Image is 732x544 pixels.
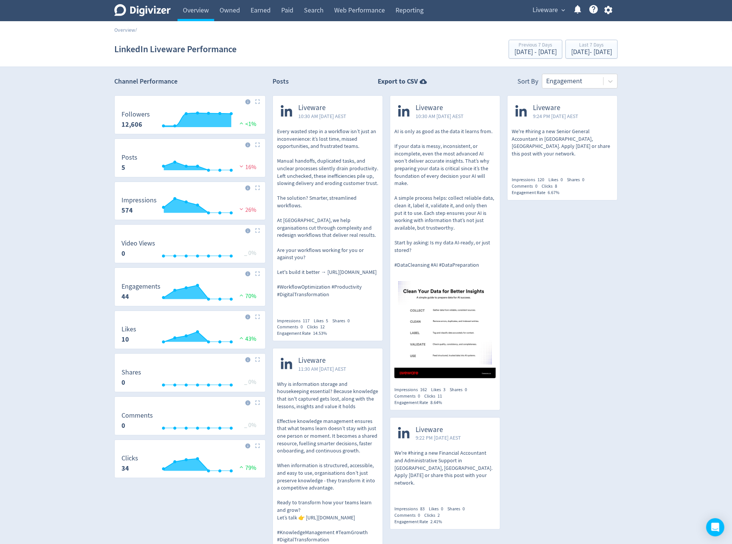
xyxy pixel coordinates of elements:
div: Engagement Rate [394,399,446,406]
div: Engagement Rate [394,519,446,525]
span: 0 [418,393,420,399]
span: 9:24 PM [DATE] AEST [533,112,578,120]
img: positive-performance.svg [238,464,245,470]
span: 83 [420,506,425,512]
span: 6.67% [548,190,559,196]
h1: LinkedIn Liveware Performance [114,37,237,61]
strong: 574 [121,206,133,215]
img: negative-performance.svg [238,206,245,212]
img: Placeholder [255,400,260,405]
span: 0 [301,324,303,330]
svg: Shares 0 [118,369,262,389]
span: Liveware [416,426,461,434]
span: _ 0% [244,421,256,429]
span: 12 [320,324,325,330]
svg: Comments 0 [118,412,262,432]
div: Comments [394,393,424,399]
div: Clicks [307,324,329,330]
span: 0 [463,506,465,512]
span: 10:30 AM [DATE] AEST [298,112,346,120]
button: Last 7 Days[DATE]- [DATE] [565,40,618,59]
strong: 34 [121,464,129,473]
div: Engagement Rate [277,330,331,337]
span: 0 [347,318,350,324]
span: 11 [438,393,442,399]
strong: 0 [121,249,125,258]
svg: Impressions 574 [118,197,262,217]
span: / [135,26,137,33]
span: 0 [535,183,537,189]
dt: Clicks [121,454,138,463]
span: 0 [418,512,420,518]
svg: Engagements 44 [118,283,262,303]
strong: 0 [121,421,125,430]
strong: 0 [121,378,125,387]
strong: 44 [121,292,129,301]
span: 2.41% [430,519,442,525]
span: 0 [582,177,584,183]
img: Placeholder [255,142,260,147]
span: 8 [555,183,557,189]
span: 14.53% [313,330,327,336]
span: Liveware [533,104,578,112]
div: Previous 7 Days [514,42,557,49]
span: Liveware [298,356,346,365]
dt: Shares [121,368,141,377]
img: positive-performance.svg [238,292,245,298]
span: _ 0% [244,249,256,257]
div: Shares [447,506,469,512]
span: 2 [438,512,440,518]
button: Liveware [530,4,567,16]
div: Open Intercom Messenger [706,518,724,536]
div: Clicks [424,393,446,399]
img: Placeholder [255,185,260,190]
div: Sort By [517,77,538,89]
span: <1% [238,120,256,128]
dt: Engagements [121,282,160,291]
img: positive-performance.svg [238,335,245,341]
span: Liveware [416,104,464,112]
dt: Followers [121,110,150,119]
a: Liveware9:24 PM [DATE] AESTWe're #hiring a new Senior General Accountant in [GEOGRAPHIC_DATA], [G... [508,96,617,171]
div: Comments [394,512,424,519]
div: Impressions [277,318,314,324]
div: Clicks [424,512,444,519]
div: Shares [567,177,589,183]
span: 5 [326,318,328,324]
div: Engagement Rate [512,190,564,196]
svg: Posts 5 [118,154,262,174]
div: [DATE] - [DATE] [571,49,612,56]
dt: Likes [121,325,136,334]
img: Placeholder [255,228,260,233]
div: Comments [277,324,307,330]
div: Shares [450,387,471,393]
span: 162 [420,387,427,393]
div: [DATE] - [DATE] [514,49,557,56]
span: Liveware [533,4,558,16]
div: Likes [314,318,332,324]
div: Last 7 Days [571,42,612,49]
div: Shares [332,318,354,324]
button: Previous 7 Days[DATE] - [DATE] [509,40,562,59]
span: 16% [238,163,256,171]
h2: Channel Performance [114,77,266,86]
span: 120 [537,177,544,183]
p: Why is information storage and housekeeping essential? Because knowledge that isn't captured gets... [277,381,378,544]
div: Impressions [512,177,548,183]
span: 0 [441,506,443,512]
a: Liveware9:22 PM [DATE] AESTWe're #hiring a new Financial Accountant and Administrative Support in... [390,418,500,500]
h2: Posts [273,77,289,89]
div: Likes [429,506,447,512]
p: We're #hiring a new Senior General Accountant in [GEOGRAPHIC_DATA], [GEOGRAPHIC_DATA]. Apply [DAT... [512,128,613,157]
img: https://media.cf.digivizer.com/images/linkedin-139200681-urn:li:share:7378952746848157696-fdf20b9... [394,277,496,378]
span: 70% [238,292,256,300]
p: We're #hiring a new Financial Accountant and Administrative Support in [GEOGRAPHIC_DATA], [GEOGRA... [394,449,496,486]
p: AI is only as good as the data it learns from. If your data is messy, inconsistent, or incomplete... [394,128,496,269]
img: Placeholder [255,314,260,319]
img: Placeholder [255,99,260,104]
strong: Export to CSV [378,77,418,86]
div: Impressions [394,506,429,512]
div: Impressions [394,387,431,393]
a: Liveware10:30 AM [DATE] AESTAI is only as good as the data it learns from. If your data is messy,... [390,96,500,381]
span: 8.64% [430,399,442,406]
